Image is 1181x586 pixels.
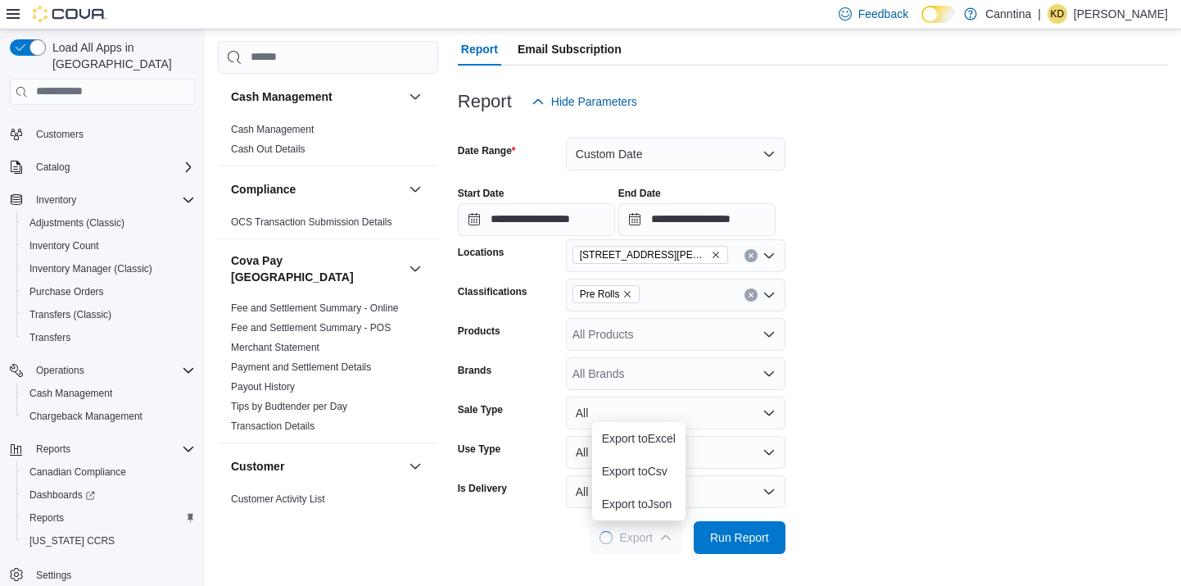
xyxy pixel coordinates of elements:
span: Transfers (Classic) [23,305,195,325]
button: LoadingExport [590,521,681,554]
button: Customer [405,457,425,476]
span: Cash Management [29,387,112,400]
span: Chargeback Management [29,410,143,423]
span: Run Report [710,529,769,546]
button: All [566,475,785,508]
button: All [566,436,785,469]
label: End Date [618,187,661,200]
a: Inventory Count [23,236,106,256]
a: Customers [29,125,90,144]
label: Products [458,325,500,338]
a: Inventory Manager (Classic) [23,259,159,279]
button: Open list of options [762,328,776,341]
span: Reports [23,508,195,528]
span: Export to Excel [602,432,676,445]
span: Inventory Manager (Classic) [23,259,195,279]
span: Settings [29,564,195,584]
span: Load All Apps in [GEOGRAPHIC_DATA] [46,39,195,72]
a: Merchant Statement [231,342,319,353]
a: Fee and Settlement Summary - POS [231,322,391,334]
button: Settings [3,562,201,586]
button: Remove Pre Rolls from selection in this group [622,289,632,299]
span: Cash Management [23,384,195,403]
span: [US_STATE] CCRS [29,534,115,547]
button: Purchase Orders [16,280,201,303]
div: Cash Management [218,120,438,166]
a: Reports [23,508,70,528]
span: Pre Rolls [572,285,640,303]
div: Compliance [218,212,438,238]
span: Transfers [29,331,70,344]
span: Reports [36,443,70,456]
button: [US_STATE] CCRS [16,529,201,552]
label: Brands [458,364,491,377]
label: Locations [458,246,505,259]
span: Export [600,521,672,554]
span: Adjustments (Classic) [23,213,195,233]
a: Transfers [23,328,77,348]
span: Canadian Compliance [29,466,126,479]
span: Settings [36,569,71,582]
span: Operations [36,364,84,377]
h3: Customer [231,458,284,475]
h3: Compliance [231,181,296,198]
button: Canadian Compliance [16,461,201,484]
button: Customers [3,122,201,146]
button: Hide Parameters [525,85,644,118]
p: [PERSON_NAME] [1074,4,1168,24]
h3: Report [458,92,512,111]
button: Compliance [405,179,425,199]
span: Dashboards [23,485,195,505]
a: Customer Loyalty Points [231,513,337,525]
span: 725 Nelson Street [572,246,728,264]
button: Inventory Manager (Classic) [16,257,201,280]
span: Loading [600,531,613,544]
a: OCS Transaction Submission Details [231,216,392,228]
button: Remove 725 Nelson Street from selection in this group [711,250,721,260]
button: Cova Pay [GEOGRAPHIC_DATA] [231,252,402,285]
span: Purchase Orders [23,282,195,302]
a: Customer Activity List [231,493,325,505]
a: Adjustments (Classic) [23,213,131,233]
button: Chargeback Management [16,405,201,428]
button: Clear input [744,249,758,262]
p: | [1038,4,1041,24]
span: Operations [29,361,195,380]
a: Purchase Orders [23,282,111,302]
div: Kathryn DeSante [1048,4,1067,24]
a: Cash Management [231,124,314,135]
button: Reports [16,507,201,529]
button: Inventory Count [16,234,201,257]
span: Customers [36,128,84,141]
button: Reports [3,438,201,461]
span: Inventory Manager (Classic) [29,262,152,275]
button: Cash Management [231,89,402,105]
span: Inventory Count [23,236,195,256]
span: Catalog [36,161,70,174]
label: Classifications [458,285,527,298]
p: Canntina [985,4,1031,24]
span: Inventory [29,190,195,210]
button: Clear input [744,288,758,302]
span: Pre Rolls [580,286,620,302]
button: Customer [231,458,402,475]
div: Cova Pay [GEOGRAPHIC_DATA] [218,298,438,443]
button: Adjustments (Classic) [16,211,201,234]
button: Compliance [231,181,402,198]
a: Fee and Settlement Summary - Online [231,302,399,314]
h3: Cash Management [231,89,333,105]
button: All [566,397,785,429]
span: Inventory [36,193,76,207]
a: Cash Management [23,384,119,403]
button: Open list of options [762,249,776,262]
span: Hide Parameters [551,93,637,110]
a: Payout History [231,381,295,393]
a: Chargeback Management [23,407,149,426]
a: Settings [29,566,78,585]
a: Transaction Details [231,420,314,432]
span: Export to Json [602,497,676,511]
button: Catalog [3,156,201,179]
span: Report [461,33,498,66]
button: Cova Pay [GEOGRAPHIC_DATA] [405,259,425,279]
